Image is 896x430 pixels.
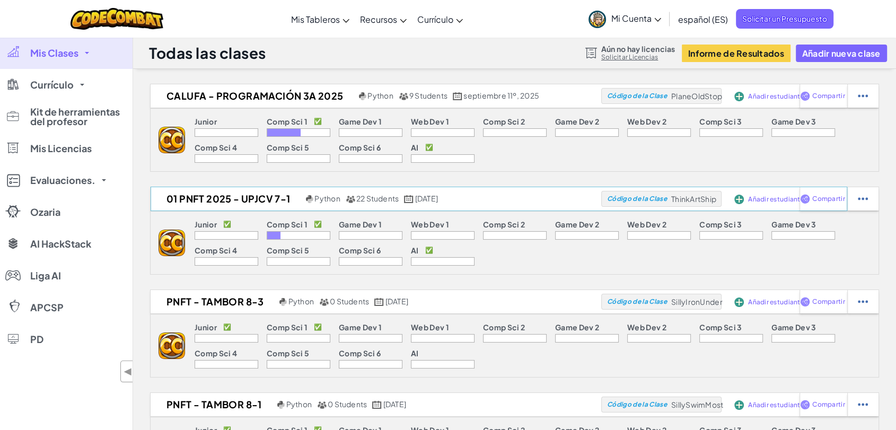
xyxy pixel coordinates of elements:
img: calendar.svg [372,401,382,409]
p: Web Dev 2 [627,220,666,229]
h2: PNFT - TAMBOR 8-1 [151,397,275,413]
span: Código de la Clase [607,299,667,305]
a: español (ES) [673,5,733,33]
p: Comp Sci 4 [195,349,237,357]
img: IconShare_Purple.svg [800,194,810,204]
p: ✅ [425,246,433,255]
img: python.png [277,401,285,409]
span: 0 Students [330,296,369,306]
h2: PNFT - TAMBOR 8-3 [151,294,277,310]
p: Game Dev 1 [339,117,382,126]
span: Mi Cuenta [611,13,661,24]
img: MultipleUsers.png [319,298,329,306]
span: 22 Students [356,194,399,203]
span: Añadir estudiantes [748,93,807,100]
p: Comp Sci 6 [339,143,381,152]
p: Game Dev 1 [339,220,382,229]
p: ✅ [314,220,322,229]
span: Evaluaciones. [30,175,95,185]
p: Junior [195,220,217,229]
p: Game Dev 3 [771,323,816,331]
p: Comp Sci 5 [267,143,309,152]
p: Comp Sci 6 [339,246,381,255]
img: python.png [359,92,367,100]
span: ◀ [124,364,133,379]
span: Mis Licencias [30,144,92,153]
span: Aún no hay licencias [601,45,675,53]
span: Compartir [812,299,845,305]
span: [DATE] [415,194,438,203]
span: AI HackStack [30,239,91,249]
p: Game Dev 2 [555,323,599,331]
a: CALUFA - Programación 3A 2025 Python 9 Students septiembre 11º, 2025 [151,88,601,104]
span: 0 Students [328,399,367,409]
span: Kit de herramientas del profesor [30,107,126,126]
img: IconStudentEllipsis.svg [858,400,868,409]
a: Solicitar Licencias [601,53,675,62]
p: Junior [195,323,217,331]
p: Comp Sci 1 [267,323,308,331]
p: AI [411,349,419,357]
p: Comp Sci 6 [339,349,381,357]
span: Compartir [812,401,845,408]
img: python.png [306,195,314,203]
span: SillyIronUnder [671,297,723,306]
p: AI [411,143,419,152]
h1: Todas las clases [149,43,266,63]
img: logo [159,332,185,359]
p: Web Dev 1 [411,220,449,229]
span: Compartir [812,196,845,202]
a: 01 PNFT 2025 - UPJCV 7-1 Python 22 Students [DATE] [151,191,601,207]
p: Comp Sci 2 [483,323,525,331]
p: ✅ [223,220,231,229]
span: Código de la Clase [607,196,667,202]
img: logo [159,127,185,153]
p: Comp Sci 4 [195,143,237,152]
img: IconShare_Purple.svg [800,297,810,306]
span: español (ES) [678,14,728,25]
img: CodeCombat logo [71,8,163,30]
img: logo [159,230,185,256]
p: Junior [195,117,217,126]
img: IconShare_Purple.svg [800,91,810,101]
h2: CALUFA - Programación 3A 2025 [151,88,356,104]
img: MultipleUsers.png [346,195,355,203]
p: Web Dev 2 [627,117,666,126]
img: IconStudentEllipsis.svg [858,297,868,306]
p: ✅ [223,323,231,331]
span: [DATE] [385,296,408,306]
span: septiembre 11º, 2025 [463,91,539,100]
p: Comp Sci 1 [267,220,308,229]
p: Comp Sci 3 [699,117,742,126]
a: Currículo [412,5,468,33]
span: Python [286,399,312,409]
img: calendar.svg [374,298,384,306]
p: Web Dev 1 [411,323,449,331]
h2: 01 PNFT 2025 - UPJCV 7-1 [151,191,303,207]
img: avatar [588,11,606,28]
img: IconAddStudents.svg [734,195,744,204]
span: Añadir estudiantes [748,402,807,408]
p: Comp Sci 5 [267,349,309,357]
a: Mis Tableros [286,5,355,33]
a: Solicitar un Presupuesto [736,9,833,29]
span: Código de la Clase [607,93,667,99]
a: Informe de Resultados [682,45,790,62]
img: calendar.svg [453,92,462,100]
span: Ozaria [30,207,60,217]
p: Comp Sci 2 [483,117,525,126]
span: Compartir [812,93,845,99]
img: IconStudentEllipsis.svg [858,91,868,101]
span: [DATE] [383,399,406,409]
img: MultipleUsers.png [399,92,408,100]
p: ✅ [425,143,433,152]
p: Comp Sci 5 [267,246,309,255]
p: Comp Sci 1 [267,117,308,126]
span: Añadir estudiantes [748,196,807,203]
span: 9 Students [409,91,447,100]
p: Game Dev 2 [555,220,599,229]
p: Game Dev 1 [339,323,382,331]
span: Currículo [417,14,453,25]
p: Web Dev 1 [411,117,449,126]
